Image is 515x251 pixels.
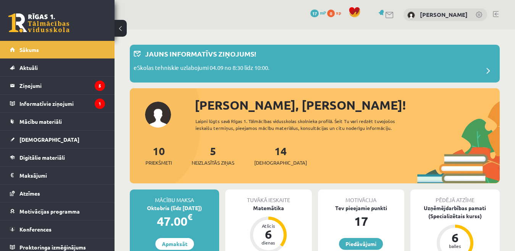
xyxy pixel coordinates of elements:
[130,212,219,230] div: 47.00
[130,204,219,212] div: Oktobris (līdz [DATE])
[10,185,105,202] a: Atzīmes
[19,190,40,197] span: Atzīmes
[130,189,219,204] div: Mācību maksa
[254,159,307,167] span: [DEMOGRAPHIC_DATA]
[257,228,280,240] div: 6
[407,11,415,19] img: Edgars Kleinbergs
[10,95,105,112] a: Informatīvie ziņojumi1
[339,238,383,250] a: Piedāvājumi
[145,144,172,167] a: 10Priekšmeti
[225,204,312,212] div: Matemātika
[327,10,345,16] a: 0 xp
[10,202,105,220] a: Motivācijas programma
[444,232,467,244] div: 6
[310,10,319,17] span: 17
[10,59,105,76] a: Aktuāli
[19,167,105,184] legend: Maksājumi
[318,204,404,212] div: Tev pieejamie punkti
[19,226,52,233] span: Konferences
[95,99,105,109] i: 1
[95,81,105,91] i: 5
[10,41,105,58] a: Sākums
[10,131,105,148] a: [DEMOGRAPHIC_DATA]
[10,149,105,166] a: Digitālie materiāli
[310,10,326,16] a: 17 mP
[320,10,326,16] span: mP
[444,244,467,248] div: balles
[192,159,234,167] span: Neizlasītās ziņas
[225,189,312,204] div: Tuvākā ieskaite
[19,208,80,215] span: Motivācijas programma
[257,240,280,245] div: dienas
[19,136,79,143] span: [DEMOGRAPHIC_DATA]
[19,118,62,125] span: Mācību materiāli
[19,77,105,94] legend: Ziņojumi
[410,204,500,220] div: Uzņēmējdarbības pamati (Specializētais kurss)
[327,10,335,17] span: 0
[195,96,500,114] div: [PERSON_NAME], [PERSON_NAME]!
[155,238,194,250] a: Apmaksāt
[318,189,404,204] div: Motivācija
[10,113,105,130] a: Mācību materiāli
[145,159,172,167] span: Priekšmeti
[187,211,192,222] span: €
[257,223,280,228] div: Atlicis
[134,63,270,74] p: eSkolas tehniskie uzlabojumi 04.09 no 8:30 līdz 10:00.
[195,118,417,131] div: Laipni lūgts savā Rīgas 1. Tālmācības vidusskolas skolnieka profilā. Šeit Tu vari redzēt tuvojošo...
[336,10,341,16] span: xp
[254,144,307,167] a: 14[DEMOGRAPHIC_DATA]
[318,212,404,230] div: 17
[10,220,105,238] a: Konferences
[19,154,65,161] span: Digitālie materiāli
[192,144,234,167] a: 5Neizlasītās ziņas
[19,64,38,71] span: Aktuāli
[134,49,496,79] a: Jauns informatīvs ziņojums! eSkolas tehniskie uzlabojumi 04.09 no 8:30 līdz 10:00.
[420,11,468,18] a: [PERSON_NAME]
[19,244,86,251] span: Proktoringa izmēģinājums
[19,95,105,112] legend: Informatīvie ziņojumi
[8,13,69,32] a: Rīgas 1. Tālmācības vidusskola
[410,189,500,204] div: Pēdējā atzīme
[10,167,105,184] a: Maksājumi
[19,46,39,53] span: Sākums
[10,77,105,94] a: Ziņojumi5
[145,49,256,59] p: Jauns informatīvs ziņojums!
